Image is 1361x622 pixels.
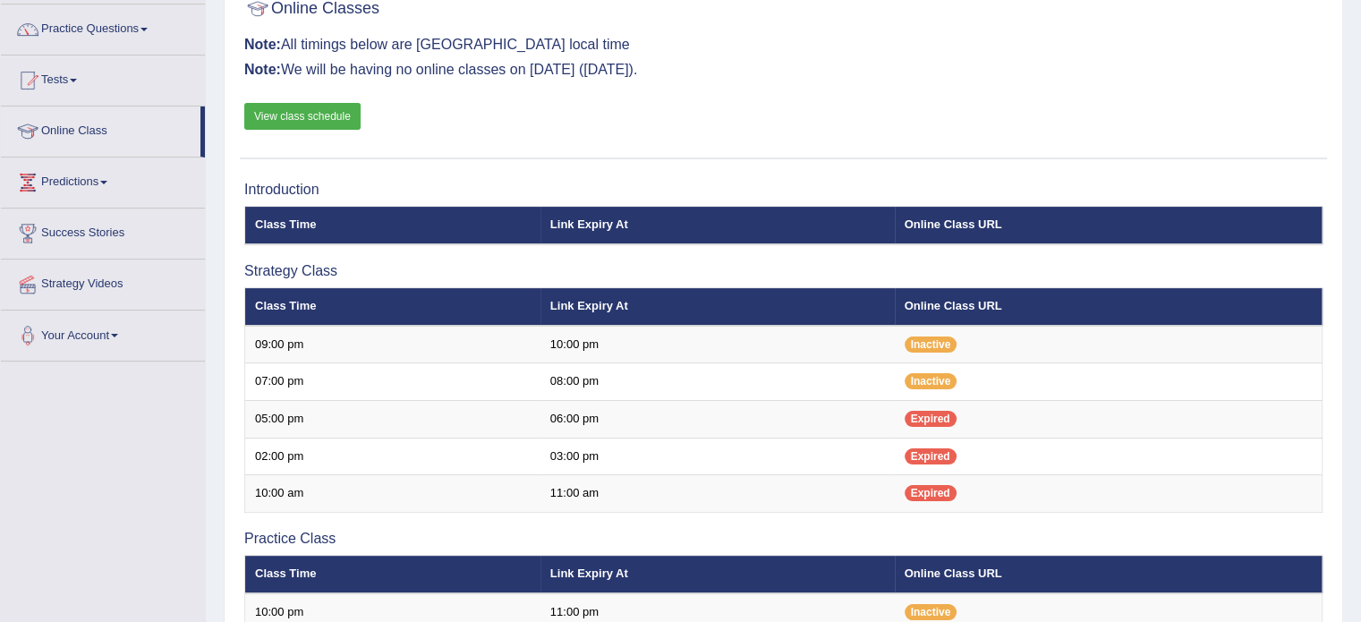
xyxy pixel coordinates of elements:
td: 07:00 pm [245,363,540,401]
a: Strategy Videos [1,260,205,304]
td: 02:00 pm [245,438,540,475]
span: Inactive [905,373,957,389]
td: 08:00 pm [540,363,895,401]
span: Expired [905,448,957,464]
span: Inactive [905,604,957,620]
a: Predictions [1,158,205,202]
a: Practice Questions [1,4,205,49]
td: 05:00 pm [245,400,540,438]
a: Tests [1,55,205,100]
td: 10:00 am [245,475,540,513]
th: Link Expiry At [540,288,895,326]
th: Online Class URL [895,288,1323,326]
td: 10:00 pm [540,326,895,363]
th: Link Expiry At [540,556,895,593]
a: Success Stories [1,209,205,253]
th: Class Time [245,556,540,593]
a: Your Account [1,311,205,355]
td: 06:00 pm [540,400,895,438]
span: Inactive [905,337,957,353]
td: 03:00 pm [540,438,895,475]
th: Class Time [245,207,540,244]
h3: Practice Class [244,531,1323,547]
h3: Introduction [244,182,1323,198]
th: Class Time [245,288,540,326]
b: Note: [244,37,281,52]
span: Expired [905,411,957,427]
th: Online Class URL [895,207,1323,244]
h3: Strategy Class [244,263,1323,279]
th: Link Expiry At [540,207,895,244]
th: Online Class URL [895,556,1323,593]
span: Expired [905,485,957,501]
b: Note: [244,62,281,77]
a: Online Class [1,107,200,151]
td: 11:00 am [540,475,895,513]
h3: All timings below are [GEOGRAPHIC_DATA] local time [244,37,1323,53]
td: 09:00 pm [245,326,540,363]
a: View class schedule [244,103,361,130]
h3: We will be having no online classes on [DATE] ([DATE]). [244,62,1323,78]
